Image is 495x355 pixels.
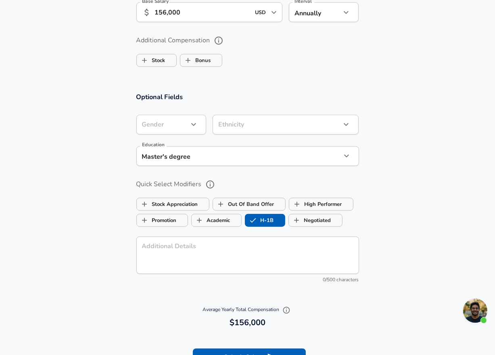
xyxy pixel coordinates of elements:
span: Stock Appreciation [137,197,152,212]
button: NegotiatedNegotiated [288,214,343,227]
span: Negotiated [289,213,304,228]
label: Negotiated [289,213,331,228]
span: Stock [137,53,152,68]
div: Annually [289,2,341,22]
label: Stock Appreciation [137,197,198,212]
label: H-1B [245,213,274,228]
button: Out Of Band OfferOut Of Band Offer [213,198,286,211]
button: PromotionPromotion [136,214,188,227]
button: BonusBonus [180,54,222,67]
label: Out Of Band Offer [213,197,274,212]
button: help [203,178,217,191]
label: Stock [137,53,165,68]
h3: Optional Fields [136,92,359,102]
span: Average Yearly Total Compensation [203,306,292,313]
button: H-1BH-1B [245,214,285,227]
label: Bonus [180,53,211,68]
span: Promotion [137,213,152,228]
button: Open [268,7,280,18]
span: H-1B [245,213,261,228]
button: High PerformerHigh Performer [289,198,353,211]
button: StockStock [136,54,177,67]
span: Bonus [180,53,196,68]
label: Additional Compensation [136,34,359,48]
button: help [212,34,226,48]
label: Quick Select Modifiers [136,178,359,191]
label: High Performer [289,197,342,212]
div: Master's degree [136,146,329,166]
div: 0/500 characters [136,276,359,284]
button: Explain Total Compensation [280,304,292,316]
label: Education [142,143,165,147]
span: Academic [192,213,207,228]
label: Academic [192,213,230,228]
label: Promotion [137,213,177,228]
h6: $156,000 [140,316,356,329]
div: Open chat [463,299,487,323]
span: High Performer [289,197,305,212]
input: USD [253,6,269,19]
input: 100,000 [155,2,251,22]
span: Out Of Band Offer [213,197,228,212]
button: Stock AppreciationStock Appreciation [136,198,209,211]
button: AcademicAcademic [191,214,242,227]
